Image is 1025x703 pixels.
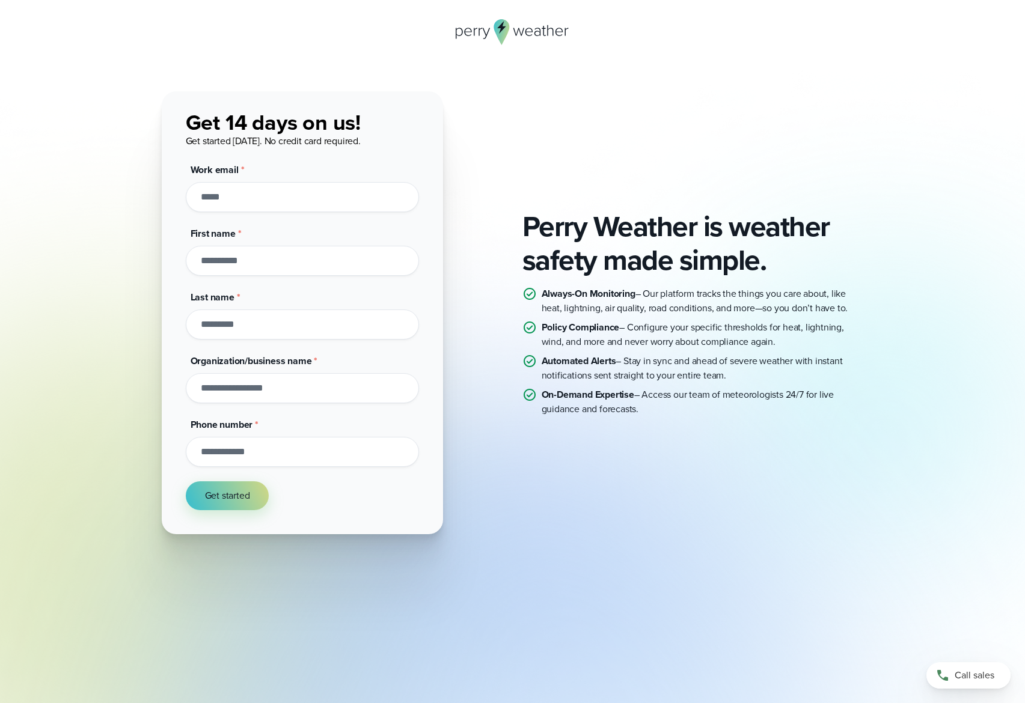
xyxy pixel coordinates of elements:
[191,163,239,177] span: Work email
[542,287,864,315] p: – Our platform tracks the things you care about, like heat, lightning, air quality, road conditio...
[205,488,250,503] span: Get started
[191,418,253,431] span: Phone number
[542,320,864,349] p: – Configure your specific thresholds for heat, lightning, wind, and more and never worry about co...
[542,354,864,383] p: – Stay in sync and ahead of severe weather with instant notifications sent straight to your entir...
[926,662,1011,689] a: Call sales
[542,354,616,368] strong: Automated Alerts
[522,210,864,277] h2: Perry Weather is weather safety made simple.
[955,668,994,683] span: Call sales
[186,481,269,510] button: Get started
[542,320,620,334] strong: Policy Compliance
[542,388,864,416] p: – Access our team of meteorologists 24/7 for live guidance and forecasts.
[542,388,634,401] strong: On-Demand Expertise
[191,354,312,368] span: Organization/business name
[542,287,635,300] strong: Always-On Monitoring
[191,227,236,240] span: First name
[191,290,234,304] span: Last name
[186,134,361,148] span: Get started [DATE]. No credit card required.
[186,106,361,138] span: Get 14 days on us!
